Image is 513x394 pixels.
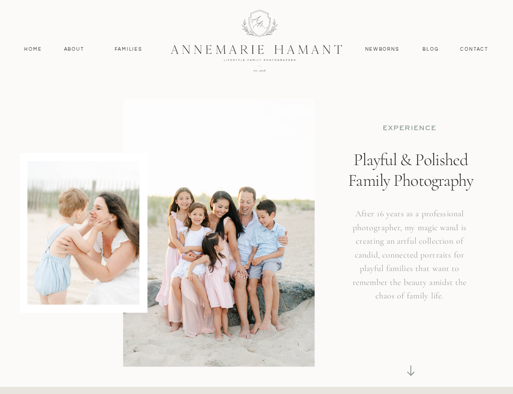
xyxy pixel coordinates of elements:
[61,45,86,53] a: About
[21,45,46,53] a: Home
[347,207,473,317] h3: After 16 years as a professional photographer, my magic wand is creating an artful collection of ...
[421,45,441,53] a: Blog
[357,123,462,132] p: EXPERIENCE
[362,45,403,53] a: Newborns
[341,149,480,227] h1: Playful & Polished Family Photography
[456,45,493,53] a: contact
[109,45,148,53] a: Families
